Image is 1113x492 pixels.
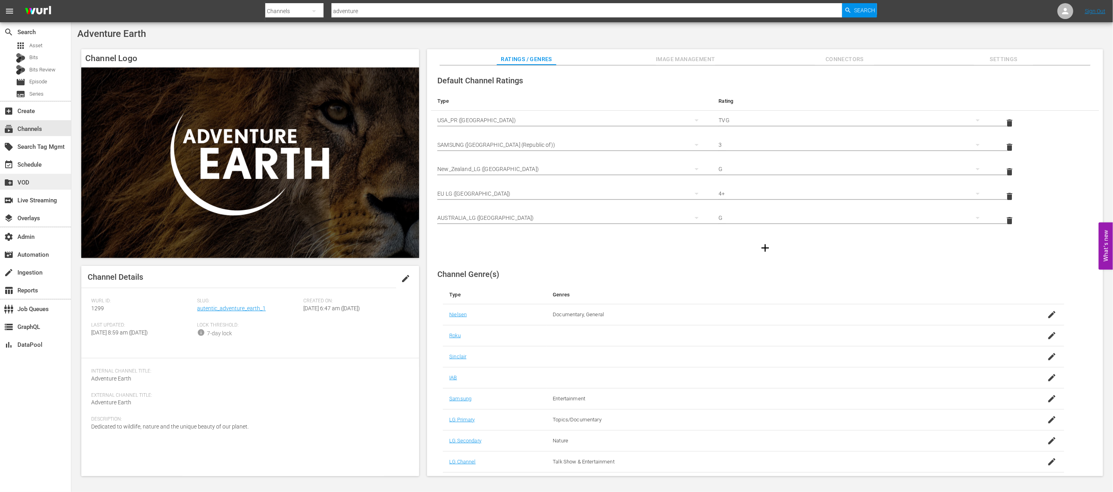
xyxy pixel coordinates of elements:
span: Asset [16,41,25,50]
button: delete [1000,187,1019,206]
span: delete [1005,216,1014,225]
th: Type [431,92,712,111]
span: Default Channel Ratings [437,76,523,85]
button: delete [1000,211,1019,230]
span: External Channel Title: [91,392,405,399]
span: info [197,329,205,336]
div: New_Zealand_LG ([GEOGRAPHIC_DATA]) [437,158,706,180]
div: 3 [719,134,987,156]
span: Ratings / Genres [497,54,556,64]
span: menu [5,6,14,16]
a: LG Channel [449,459,475,465]
span: Search [854,3,875,17]
span: Search [4,27,13,37]
a: Sign Out [1085,8,1105,14]
span: Admin [4,232,13,242]
span: Adventure Earth [91,399,131,406]
span: Created On: [303,298,405,304]
a: Sinclair [449,354,466,359]
a: LG Primary [449,417,475,423]
span: Episode [16,77,25,87]
table: simple table [431,92,1099,233]
span: Adventure Earth [77,28,146,39]
span: Last Updated: [91,322,193,329]
span: Bits Review [29,66,56,74]
span: Search Tag Mgmt [4,142,13,152]
h4: Channel Logo [81,49,419,67]
span: Connectors [815,54,874,64]
span: delete [1005,167,1014,177]
a: Nielsen [449,311,467,317]
span: Schedule [4,160,13,169]
span: [DATE] 6:47 am ([DATE]) [303,305,360,311]
span: 1299 [91,305,104,311]
span: delete [1005,192,1014,201]
button: delete [1000,138,1019,157]
span: Internal Channel Title: [91,368,405,375]
span: Bits [29,54,38,61]
span: Asset [29,42,42,50]
th: Genres [546,285,995,304]
span: Live Streaming [4,196,13,205]
span: Ingestion [4,268,13,277]
span: VOD [4,178,13,187]
button: edit [396,269,415,288]
button: Open Feedback Widget [1099,223,1113,270]
div: SAMSUNG ([GEOGRAPHIC_DATA] (Republic of)) [437,134,706,156]
div: Bits [16,53,25,63]
span: Lock Threshold: [197,322,299,329]
a: autentic_adventure_earth_1 [197,305,266,311]
span: delete [1005,118,1014,128]
a: Samsung [449,396,471,402]
div: G [719,207,987,229]
span: Image Management [656,54,715,64]
div: AUSTRALIA_LG ([GEOGRAPHIC_DATA]) [437,207,706,229]
span: Episode [29,78,47,86]
span: Channel Genre(s) [437,269,499,279]
span: Adventure Earth [91,375,131,382]
span: Overlays [4,213,13,223]
span: Description: [91,416,405,423]
div: 7-day lock [207,329,232,338]
span: edit [401,274,410,283]
button: delete [1000,162,1019,181]
span: Series [29,90,44,98]
th: Rating [713,92,994,111]
span: [DATE] 8:59 am ([DATE]) [91,329,148,336]
span: Channels [4,124,13,134]
span: Dedicated to wildlife, nature and the unique beauty of our planet. [91,423,249,430]
div: 4+ [719,183,987,205]
a: Roku [449,332,461,338]
span: delete [1005,142,1014,152]
span: Job Queues [4,304,13,314]
th: Type [443,285,546,304]
span: Series [16,89,25,99]
span: Automation [4,250,13,259]
span: Reports [4,286,13,295]
div: USA_PR ([GEOGRAPHIC_DATA]) [437,109,706,131]
a: IAB [449,375,457,381]
button: delete [1000,113,1019,133]
span: DataPool [4,340,13,350]
span: Create [4,106,13,116]
span: Wurl ID: [91,298,193,304]
div: EU LG ([GEOGRAPHIC_DATA]) [437,183,706,205]
span: Slug: [197,298,299,304]
img: ans4CAIJ8jUAAAAAAAAAAAAAAAAAAAAAAAAgQb4GAAAAAAAAAAAAAAAAAAAAAAAAJMjXAAAAAAAAAAAAAAAAAAAAAAAAgAT5G... [19,2,57,21]
span: GraphQL [4,322,13,332]
div: Bits Review [16,65,25,75]
div: TVG [719,109,987,131]
span: Channel Details [88,272,143,282]
a: LG Secondary [449,438,481,444]
img: Adventure Earth [81,67,419,258]
button: Search [842,3,877,17]
div: G [719,158,987,180]
span: Settings [974,54,1033,64]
